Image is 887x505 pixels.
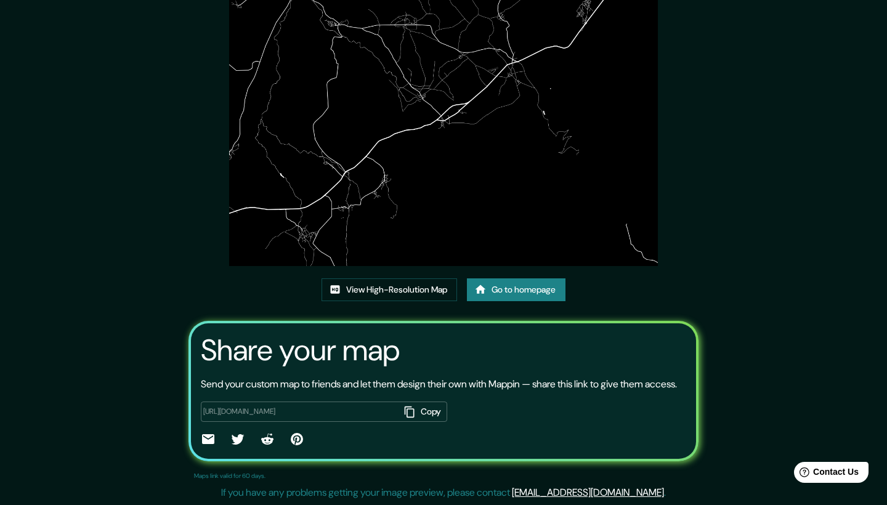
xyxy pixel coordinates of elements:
p: Send your custom map to friends and let them design their own with Mappin — share this link to gi... [201,377,677,392]
a: [EMAIL_ADDRESS][DOMAIN_NAME] [512,486,664,499]
h3: Share your map [201,333,400,368]
a: Go to homepage [467,278,565,301]
p: Maps link valid for 60 days. [194,471,265,480]
iframe: Help widget launcher [777,457,873,491]
p: If you have any problems getting your image preview, please contact . [221,485,666,500]
button: Copy [399,402,447,422]
a: View High-Resolution Map [322,278,457,301]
